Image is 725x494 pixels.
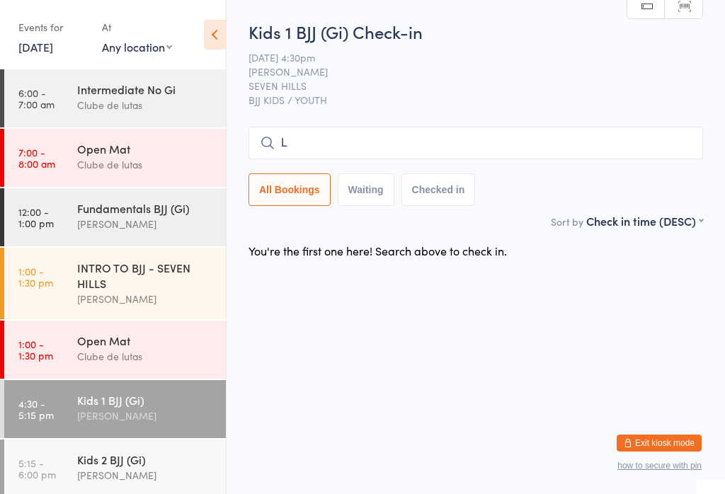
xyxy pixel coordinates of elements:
[4,248,226,319] a: 1:00 -1:30 pmINTRO TO BJJ - SEVEN HILLS[PERSON_NAME]
[18,206,54,229] time: 12:00 - 1:00 pm
[77,260,214,291] div: INTRO TO BJJ - SEVEN HILLS
[4,321,226,379] a: 1:00 -1:30 pmOpen MatClube de lutas
[77,156,214,173] div: Clube de lutas
[4,69,226,127] a: 6:00 -7:00 amIntermediate No GiClube de lutas
[77,216,214,232] div: [PERSON_NAME]
[4,380,226,438] a: 4:30 -5:15 pmKids 1 BJJ (Gi)[PERSON_NAME]
[77,97,214,113] div: Clube de lutas
[401,173,476,206] button: Checked in
[77,333,214,348] div: Open Mat
[18,16,88,39] div: Events for
[617,461,702,471] button: how to secure with pin
[77,408,214,424] div: [PERSON_NAME]
[18,39,53,54] a: [DATE]
[18,338,53,361] time: 1:00 - 1:30 pm
[586,213,703,229] div: Check in time (DESC)
[102,39,172,54] div: Any location
[77,200,214,216] div: Fundamentals BJJ (Gi)
[249,173,331,206] button: All Bookings
[77,291,214,307] div: [PERSON_NAME]
[4,129,226,187] a: 7:00 -8:00 amOpen MatClube de lutas
[338,173,394,206] button: Waiting
[77,392,214,408] div: Kids 1 BJJ (Gi)
[249,127,703,159] input: Search
[4,188,226,246] a: 12:00 -1:00 pmFundamentals BJJ (Gi)[PERSON_NAME]
[249,50,681,64] span: [DATE] 4:30pm
[77,348,214,364] div: Clube de lutas
[77,452,214,467] div: Kids 2 BJJ (Gi)
[18,265,53,288] time: 1:00 - 1:30 pm
[77,141,214,156] div: Open Mat
[617,435,702,452] button: Exit kiosk mode
[18,87,55,110] time: 6:00 - 7:00 am
[249,64,681,79] span: [PERSON_NAME]
[77,467,214,483] div: [PERSON_NAME]
[249,79,681,93] span: SEVEN HILLS
[249,20,703,43] h2: Kids 1 BJJ (Gi) Check-in
[77,81,214,97] div: Intermediate No Gi
[18,457,56,480] time: 5:15 - 6:00 pm
[249,243,507,258] div: You're the first one here! Search above to check in.
[249,93,703,107] span: BJJ KIDS / YOUTH
[551,214,583,229] label: Sort by
[18,398,54,420] time: 4:30 - 5:15 pm
[102,16,172,39] div: At
[18,147,55,169] time: 7:00 - 8:00 am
